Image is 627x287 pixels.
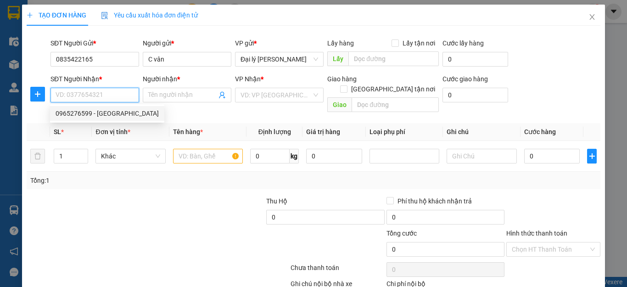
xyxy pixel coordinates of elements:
input: Ghi Chú [447,149,516,163]
span: close [588,13,596,21]
div: SĐT Người Gửi [50,38,139,48]
button: plus [587,149,597,163]
span: plus [31,90,45,98]
input: Dọc đường [348,51,439,66]
div: Người nhận [143,74,231,84]
span: user-add [218,91,226,99]
span: Khác [101,149,160,163]
th: Loại phụ phí [366,123,443,141]
div: Chưa thanh toán [290,263,386,279]
span: SL [54,128,61,135]
div: SĐT Người Nhận [50,74,139,84]
input: 0 [306,149,362,163]
span: Đại lý Nghi Hải [241,52,318,66]
span: Thu Hộ [266,197,287,205]
span: Yêu cầu xuất hóa đơn điện tử [101,11,198,19]
span: Tổng cước [386,230,417,237]
input: Cước giao hàng [442,88,508,102]
span: [GEOGRAPHIC_DATA] tận nơi [347,84,439,94]
div: VP gửi [235,38,324,48]
div: Tổng: 1 [30,175,243,186]
span: VP Nhận [235,75,261,83]
span: Lấy hàng [327,39,354,47]
span: kg [290,149,299,163]
button: plus [30,87,45,101]
span: TẠO ĐƠN HÀNG [27,11,86,19]
input: Cước lấy hàng [442,52,508,67]
input: Dọc đường [352,97,439,112]
input: VD: Bàn, Ghế [173,149,243,163]
span: Đơn vị tính [95,128,130,135]
span: Tên hàng [173,128,203,135]
div: 0965276599 - C GIANG [50,106,164,121]
button: Close [579,5,605,30]
span: Giao [327,97,352,112]
th: Ghi chú [443,123,520,141]
span: Lấy [327,51,348,66]
span: plus [27,12,33,18]
img: icon [101,12,108,19]
label: Hình thức thanh toán [506,230,567,237]
span: Lấy tận nơi [399,38,439,48]
div: 0965276599 - [GEOGRAPHIC_DATA] [56,108,159,118]
button: delete [30,149,45,163]
label: Cước lấy hàng [442,39,484,47]
span: Phí thu hộ khách nhận trả [394,196,476,206]
label: Cước giao hàng [442,75,488,83]
span: Giá trị hàng [306,128,340,135]
div: Người gửi [143,38,231,48]
span: Giao hàng [327,75,357,83]
span: Cước hàng [524,128,556,135]
span: plus [588,152,596,160]
span: Định lượng [258,128,291,135]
